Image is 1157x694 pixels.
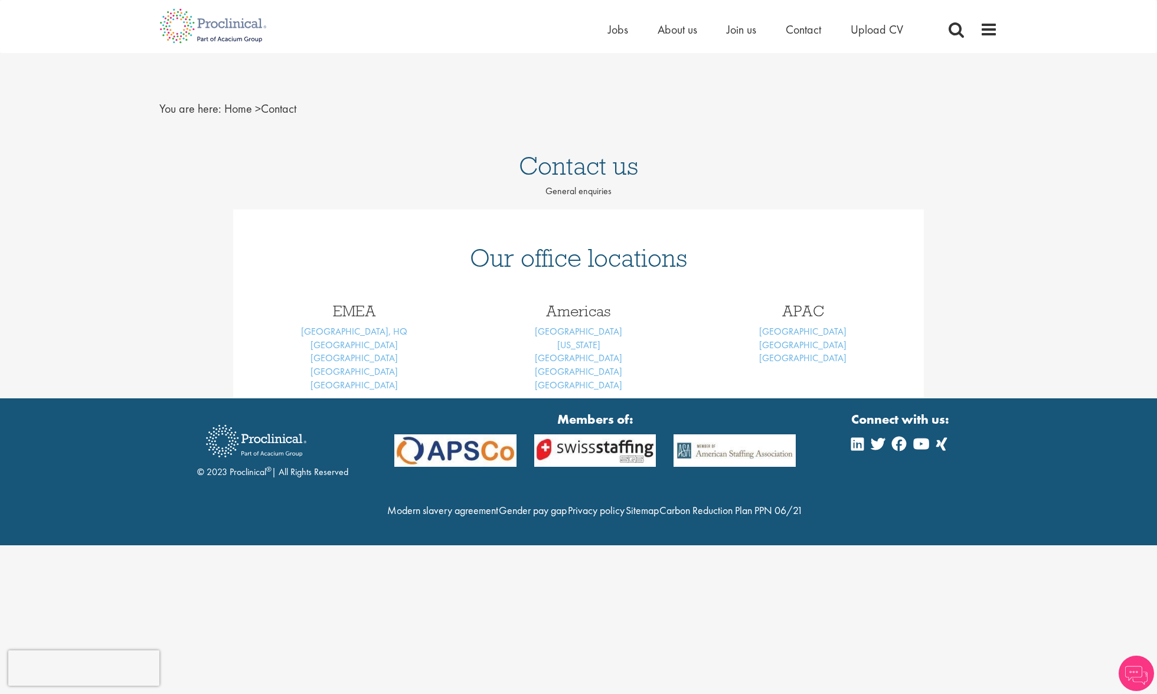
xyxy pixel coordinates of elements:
a: Upload CV [851,22,903,37]
sup: ® [266,464,272,474]
a: Contact [786,22,821,37]
img: Proclinical Recruitment [197,417,315,466]
a: [GEOGRAPHIC_DATA] [759,339,846,351]
a: [GEOGRAPHIC_DATA] [535,365,622,378]
strong: Members of: [394,410,796,428]
a: Join us [727,22,756,37]
img: APSCo [665,434,805,467]
h3: EMEA [251,303,457,319]
span: Contact [224,101,296,116]
a: [GEOGRAPHIC_DATA] [311,379,398,391]
img: APSCo [525,434,665,467]
strong: Connect with us: [851,410,952,428]
img: APSCo [385,434,525,467]
a: Carbon Reduction Plan PPN 06/21 [659,503,803,517]
h1: Our office locations [251,245,906,271]
a: [GEOGRAPHIC_DATA] [535,379,622,391]
a: Privacy policy [568,503,625,517]
a: About us [658,22,697,37]
a: [US_STATE] [557,339,600,351]
div: © 2023 Proclinical | All Rights Reserved [197,416,348,479]
a: [GEOGRAPHIC_DATA] [759,352,846,364]
img: Chatbot [1119,656,1154,691]
a: Modern slavery agreement [387,503,498,517]
a: Gender pay gap [499,503,567,517]
span: > [255,101,261,116]
a: [GEOGRAPHIC_DATA] [311,365,398,378]
h3: APAC [700,303,906,319]
a: [GEOGRAPHIC_DATA] [535,325,622,338]
a: [GEOGRAPHIC_DATA], HQ [301,325,407,338]
span: You are here: [159,101,221,116]
a: Sitemap [626,503,659,517]
a: [GEOGRAPHIC_DATA] [311,352,398,364]
iframe: reCAPTCHA [8,650,159,686]
a: [GEOGRAPHIC_DATA] [311,339,398,351]
a: [GEOGRAPHIC_DATA] [535,352,622,364]
a: Jobs [608,22,628,37]
a: [GEOGRAPHIC_DATA] [759,325,846,338]
h3: Americas [475,303,682,319]
a: breadcrumb link to Home [224,101,252,116]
